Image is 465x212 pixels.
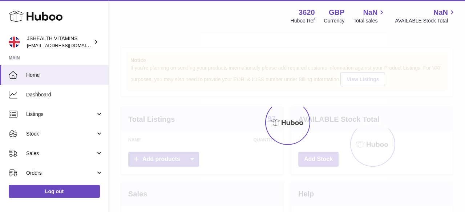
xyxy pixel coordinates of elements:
span: NaN [433,8,448,17]
span: NaN [363,8,377,17]
span: Listings [26,111,96,118]
span: Orders [26,170,96,176]
span: AVAILABLE Stock Total [395,17,456,24]
span: Sales [26,150,96,157]
img: internalAdmin-3620@internal.huboo.com [9,37,20,47]
a: NaN AVAILABLE Stock Total [395,8,456,24]
span: Total sales [353,17,386,24]
div: Huboo Ref [291,17,315,24]
span: Home [26,72,103,79]
a: NaN Total sales [353,8,386,24]
strong: 3620 [299,8,315,17]
span: Dashboard [26,91,103,98]
span: Stock [26,130,96,137]
div: JSHEALTH VITAMINS [27,35,92,49]
div: Currency [324,17,345,24]
span: [EMAIL_ADDRESS][DOMAIN_NAME] [27,42,107,48]
strong: GBP [329,8,344,17]
a: Log out [9,185,100,198]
